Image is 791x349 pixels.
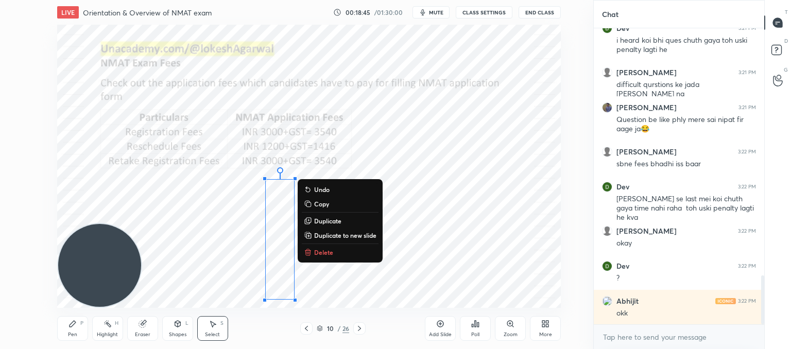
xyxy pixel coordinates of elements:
p: Delete [314,248,333,256]
div: Pen [68,332,77,337]
div: 3:22 PM [738,228,756,234]
div: More [539,332,552,337]
div: 3:22 PM [738,263,756,269]
div: Zoom [504,332,518,337]
div: Shapes [169,332,186,337]
button: End Class [519,6,561,19]
h6: [PERSON_NAME] [616,68,677,77]
p: D [784,37,788,45]
h6: Dev [616,182,629,191]
img: iconic-light.a09c19a4.png [715,298,736,304]
div: Highlight [97,332,118,337]
h6: [PERSON_NAME] [616,226,677,236]
p: Duplicate to new slide [314,231,376,239]
button: CLASS SETTINGS [456,6,512,19]
button: mute [412,6,450,19]
button: Duplicate [302,215,379,227]
p: Chat [594,1,627,28]
h6: [PERSON_NAME] [616,103,677,112]
div: 3:21 PM [738,69,756,76]
div: ? [616,273,756,284]
h6: [PERSON_NAME] [616,147,677,156]
img: 3 [602,23,612,33]
div: okk [616,308,756,319]
div: P [80,321,83,326]
div: 10 [325,325,335,331]
button: Copy [302,198,379,210]
h6: Dev [616,24,629,33]
p: Copy [314,200,329,208]
div: okay [616,238,756,249]
p: T [785,8,788,16]
div: / [337,325,340,331]
div: LIVE [57,6,79,19]
button: Duplicate to new slide [302,229,379,241]
img: default.png [602,147,612,157]
h6: Dev [616,261,629,271]
div: Question be like phly mere sai nipat fir aage ja😂 [616,115,756,134]
div: 3:21 PM [738,25,756,31]
img: 3 [602,296,612,306]
div: Eraser [135,332,150,337]
p: Undo [314,185,330,194]
div: 3:21 PM [738,104,756,111]
div: difficult qurstions ke jada [PERSON_NAME] na [616,80,756,99]
div: 26 [342,324,349,333]
img: 3 [602,261,612,271]
div: 3:22 PM [738,298,756,304]
img: default.png [602,67,612,78]
h6: Abhijit [616,296,639,306]
button: Delete [302,246,379,258]
img: 3 [602,102,612,113]
span: mute [429,9,443,16]
p: G [784,66,788,74]
img: 3 [602,182,612,192]
div: Add Slide [429,332,452,337]
div: Select [205,332,220,337]
div: sbne fees bhadhi iss baar [616,159,756,169]
img: default.png [602,226,612,236]
div: [PERSON_NAME] se last mei koi chuth gaya time nahi raha toh uski penalty lagti he kya [616,194,756,223]
div: 3:22 PM [738,149,756,155]
div: i heard koi bhi ques chuth gaya toh uski penalty lagti he [616,36,756,55]
div: Poll [471,332,479,337]
button: Undo [302,183,379,196]
h4: Orientation & Overview of NMAT exam [83,8,212,18]
p: Duplicate [314,217,341,225]
div: L [185,321,188,326]
div: H [115,321,118,326]
div: S [220,321,223,326]
div: grid [594,28,764,325]
div: 3:22 PM [738,184,756,190]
